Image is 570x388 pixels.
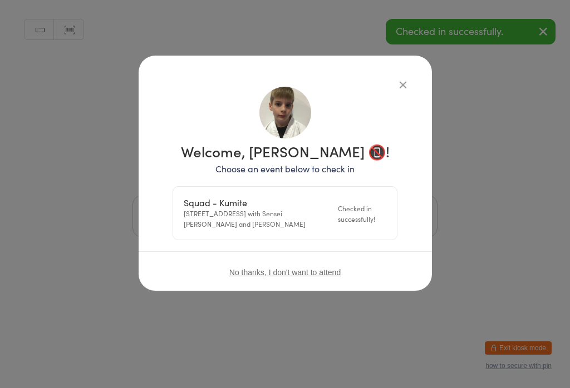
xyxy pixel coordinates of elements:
p: Choose an event below to check in [173,162,397,175]
div: Checked in successfully! [338,203,386,224]
img: image1648802740.png [259,87,311,138]
div: [STREET_ADDRESS] with Sensei [PERSON_NAME] and [PERSON_NAME] [184,197,331,229]
div: Squad - Kumite [184,197,331,208]
button: No thanks, I don't want to attend [229,268,341,277]
h1: Welcome, [PERSON_NAME] 📵! [173,144,397,158]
